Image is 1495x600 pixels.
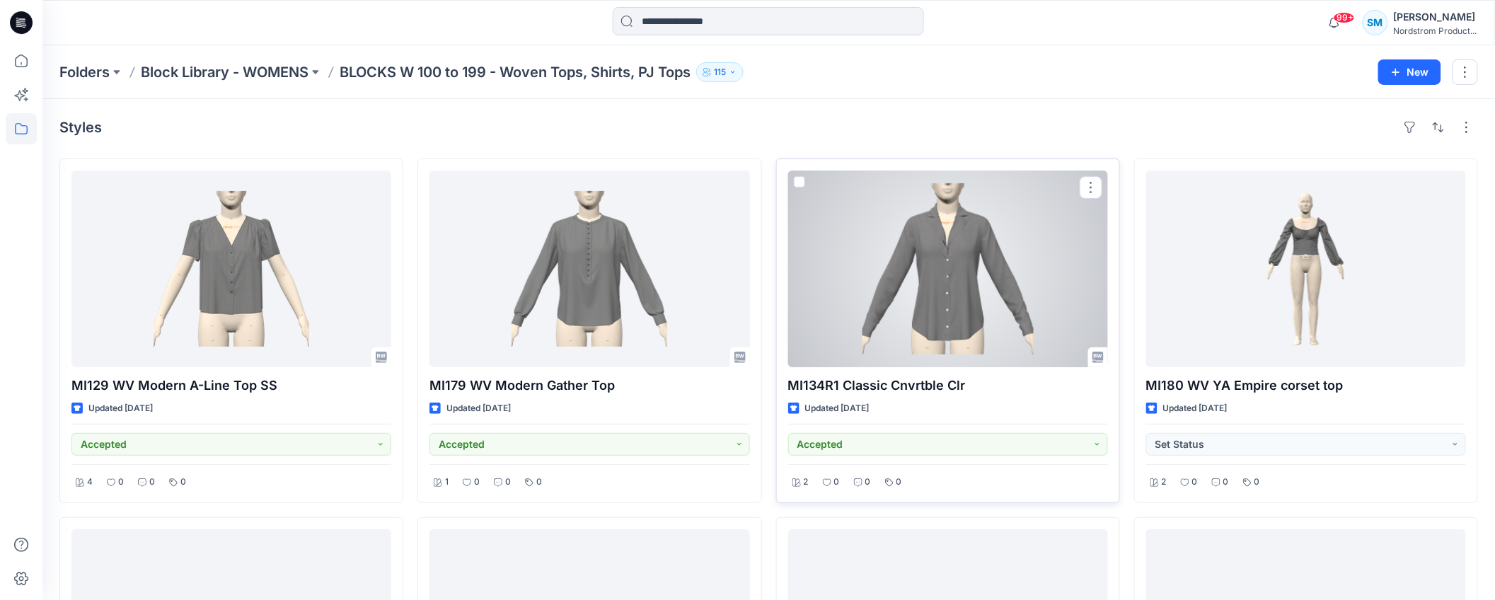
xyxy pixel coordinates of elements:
p: 0 [865,475,871,490]
p: 0 [474,475,480,490]
p: 4 [87,475,93,490]
a: MI179 WV Modern Gather Top [429,171,749,367]
p: 0 [180,475,186,490]
a: MI129 WV Modern A-Line Top SS [71,171,391,367]
p: 0 [149,475,155,490]
p: 1 [445,475,449,490]
a: MI134R1 Classic Cnvrtble Clr [788,171,1108,367]
p: Updated [DATE] [446,401,511,416]
p: Updated [DATE] [805,401,870,416]
p: BLOCKS W 100 to 199 - Woven Tops, Shirts, PJ Tops [340,62,691,82]
div: SM [1363,10,1388,35]
a: MI180 WV YA Empire corset top [1146,171,1466,367]
p: MI179 WV Modern Gather Top [429,376,749,396]
p: 0 [505,475,511,490]
p: MI129 WV Modern A-Line Top SS [71,376,391,396]
p: 0 [834,475,840,490]
button: New [1378,59,1441,85]
p: 0 [118,475,124,490]
p: 0 [1192,475,1198,490]
p: MI180 WV YA Empire corset top [1146,376,1466,396]
p: 115 [714,64,726,80]
p: 0 [1254,475,1260,490]
span: 99+ [1334,12,1355,23]
a: Folders [59,62,110,82]
p: MI134R1 Classic Cnvrtble Clr [788,376,1108,396]
div: [PERSON_NAME] [1394,8,1477,25]
div: Nordstrom Product... [1394,25,1477,36]
button: 115 [696,62,744,82]
p: 0 [1223,475,1229,490]
p: Updated [DATE] [1163,401,1228,416]
p: Updated [DATE] [88,401,153,416]
a: Block Library - WOMENS [141,62,308,82]
h4: Styles [59,119,102,136]
p: 0 [536,475,542,490]
p: 2 [804,475,809,490]
p: 2 [1162,475,1167,490]
p: 0 [896,475,902,490]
